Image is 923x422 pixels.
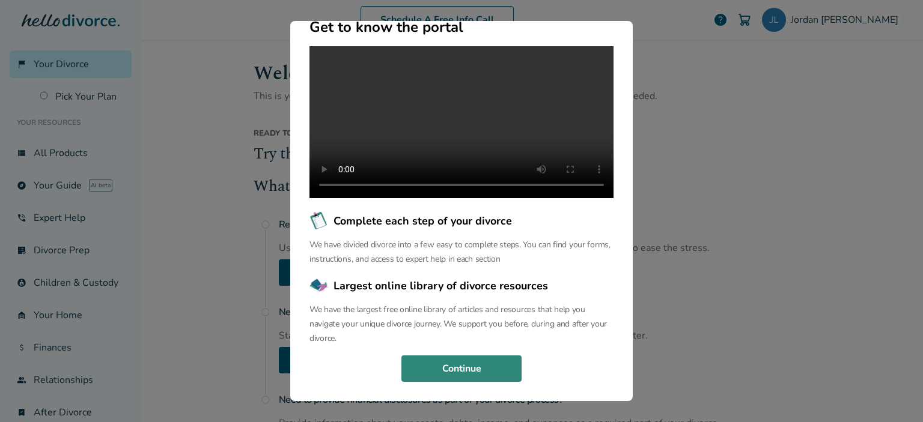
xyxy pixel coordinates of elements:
[309,303,614,346] p: We have the largest free online library of articles and resources that help you navigate your uni...
[334,213,512,229] span: Complete each step of your divorce
[309,17,614,37] h2: Get to know the portal
[309,276,329,295] img: Largest online library of divorce resources
[863,364,923,422] iframe: Chat Widget
[309,238,614,267] p: We have divided divorce into a few easy to complete steps. You can find your forms, instructions,...
[309,211,329,231] img: Complete each step of your divorce
[401,355,522,382] button: Continue
[334,278,548,294] span: Largest online library of divorce resources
